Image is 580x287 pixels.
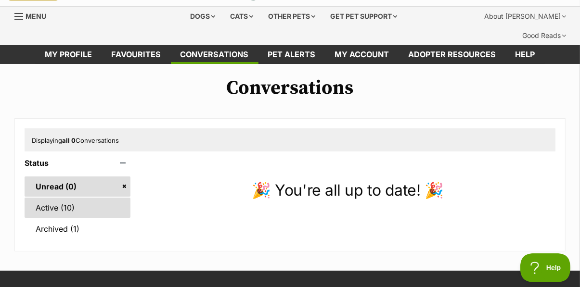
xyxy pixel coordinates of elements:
a: Active (10) [25,198,130,218]
div: Other pets [261,7,322,26]
div: Cats [223,7,260,26]
iframe: Help Scout Beacon - Open [520,253,570,282]
div: Dogs [183,7,222,26]
a: conversations [171,45,258,64]
a: My profile [36,45,102,64]
span: Menu [26,12,46,20]
a: Pet alerts [258,45,325,64]
strong: all 0 [62,137,76,144]
a: Menu [14,7,53,24]
a: Unread (0) [25,176,130,197]
p: 🎉 You're all up to date! 🎉 [140,179,555,202]
a: My account [325,45,399,64]
div: Get pet support [323,7,404,26]
span: Displaying Conversations [32,137,119,144]
div: About [PERSON_NAME] [477,7,573,26]
a: Help [506,45,545,64]
div: Good Reads [516,26,573,45]
a: Adopter resources [399,45,506,64]
a: Archived (1) [25,219,130,239]
header: Status [25,159,130,167]
a: Favourites [102,45,171,64]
